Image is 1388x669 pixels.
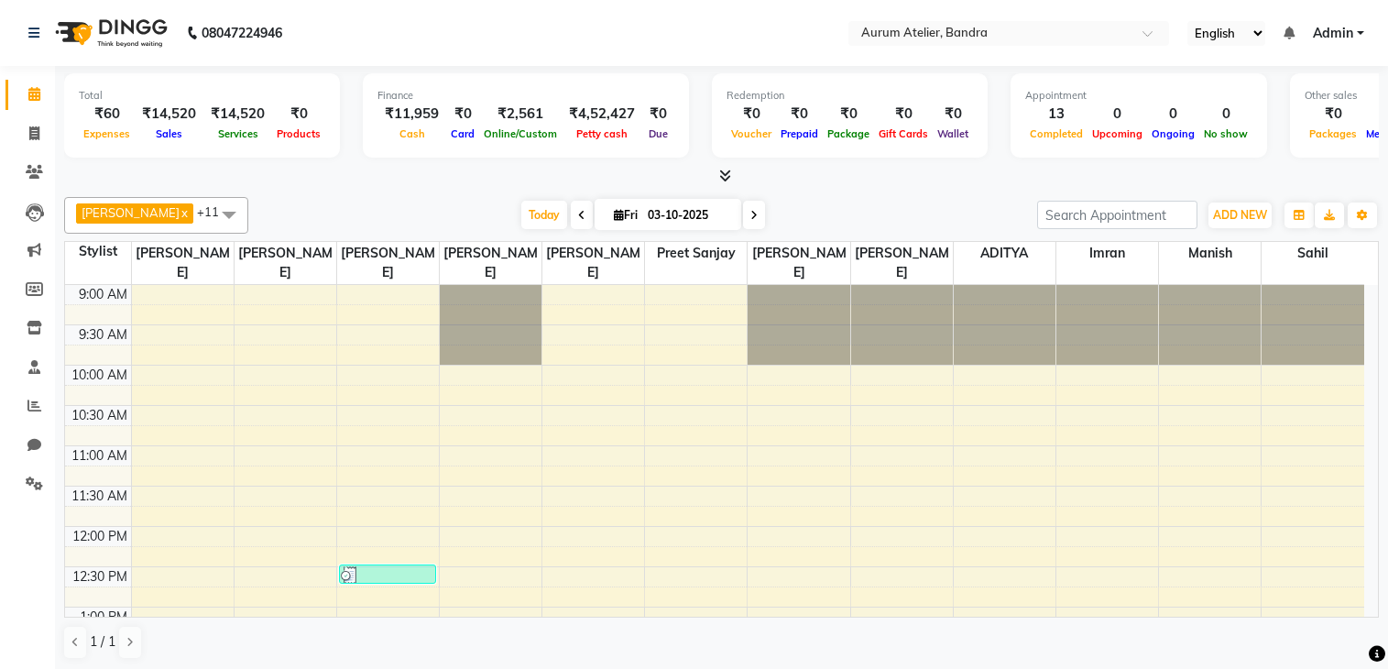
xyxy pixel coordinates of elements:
span: Voucher [727,127,776,140]
span: [PERSON_NAME] [440,242,541,284]
div: 12:30 PM [69,567,131,587]
span: Upcoming [1087,127,1147,140]
span: Ongoing [1147,127,1199,140]
span: Products [272,127,325,140]
span: Wallet [933,127,973,140]
span: ADD NEW [1213,208,1267,222]
span: [PERSON_NAME] [132,242,234,284]
div: ₹0 [446,104,479,125]
span: Completed [1025,127,1087,140]
b: 08047224946 [202,7,282,59]
span: Admin [1313,24,1353,43]
div: 9:00 AM [75,285,131,304]
div: Total [79,88,325,104]
span: No show [1199,127,1252,140]
span: [PERSON_NAME] [851,242,953,284]
div: Stylist [65,242,131,261]
button: ADD NEW [1208,203,1272,228]
div: ₹0 [727,104,776,125]
span: Due [644,127,672,140]
div: Appointment [1025,88,1252,104]
div: 13 [1025,104,1087,125]
div: ₹0 [933,104,973,125]
div: 12:00 PM [69,527,131,546]
div: ₹4,52,427 [562,104,642,125]
span: Gift Cards [874,127,933,140]
span: 1 / 1 [90,632,115,652]
span: Sales [151,127,187,140]
span: [PERSON_NAME] [337,242,439,284]
span: Package [823,127,874,140]
div: 0 [1087,104,1147,125]
span: ADITYA [954,242,1055,265]
span: [PERSON_NAME] [748,242,849,284]
div: ₹0 [642,104,674,125]
span: [PERSON_NAME] [82,205,180,220]
span: Packages [1305,127,1361,140]
div: 11:30 AM [68,487,131,506]
div: ₹0 [272,104,325,125]
input: Search Appointment [1037,201,1197,229]
span: Online/Custom [479,127,562,140]
span: manish [1159,242,1261,265]
div: 0 [1199,104,1252,125]
div: ₹0 [823,104,874,125]
span: Fri [609,208,642,222]
div: ₹0 [776,104,823,125]
span: Cash [395,127,430,140]
div: [PERSON_NAME], TK01, 12:30 PM-12:45 PM, [PERSON_NAME] Trim (₹300) [340,565,435,583]
span: Expenses [79,127,135,140]
span: Preet sanjay [645,242,747,265]
div: Finance [377,88,674,104]
span: Petty cash [572,127,632,140]
div: 10:30 AM [68,406,131,425]
div: Redemption [727,88,973,104]
div: ₹0 [874,104,933,125]
div: ₹60 [79,104,135,125]
span: [PERSON_NAME] [542,242,644,284]
div: ₹11,959 [377,104,446,125]
span: Card [446,127,479,140]
div: 0 [1147,104,1199,125]
div: ₹0 [1305,104,1361,125]
div: 1:00 PM [76,608,131,627]
span: imran [1056,242,1158,265]
img: logo [47,7,172,59]
div: 11:00 AM [68,446,131,466]
div: ₹14,520 [203,104,272,125]
span: +11 [197,204,233,219]
div: ₹14,520 [135,104,203,125]
div: 9:30 AM [75,325,131,345]
span: sahil [1262,242,1364,265]
div: ₹2,561 [479,104,562,125]
div: 10:00 AM [68,366,131,385]
input: 2025-10-03 [642,202,734,229]
a: x [180,205,188,220]
span: Prepaid [776,127,823,140]
span: Today [521,201,567,229]
span: [PERSON_NAME] [235,242,336,284]
span: Services [213,127,263,140]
